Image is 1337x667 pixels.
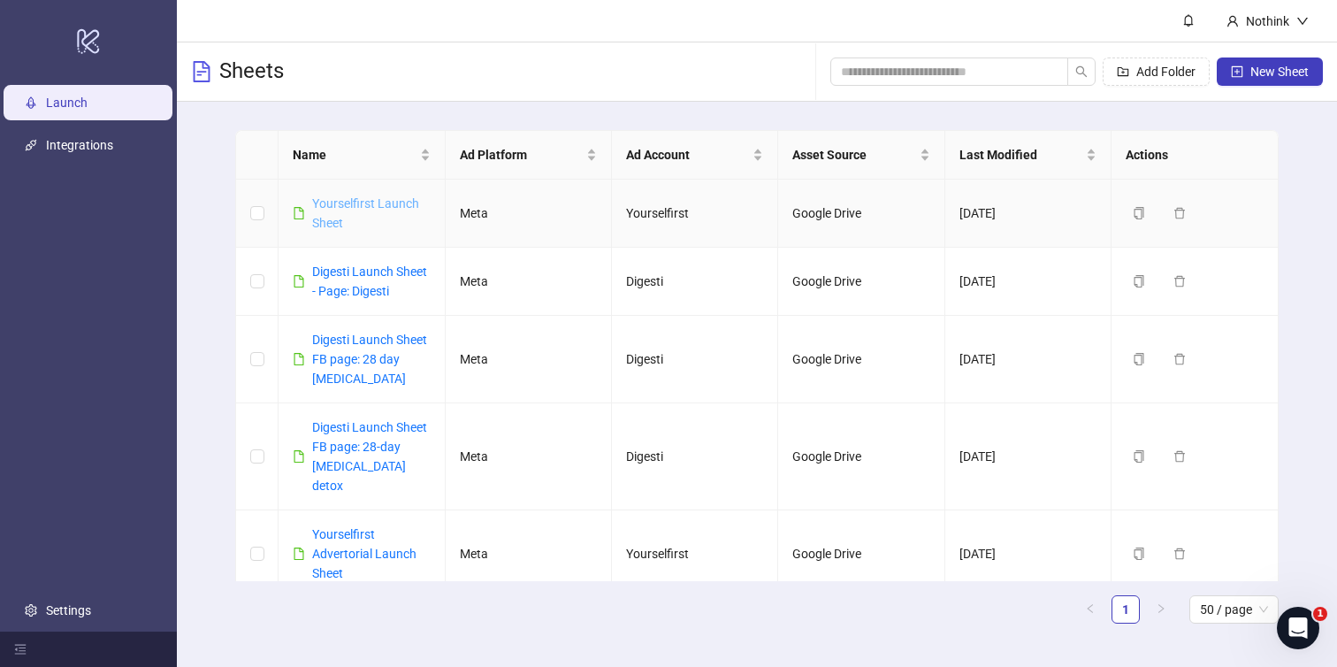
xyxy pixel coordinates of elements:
span: copy [1133,450,1145,463]
span: file [293,450,305,463]
td: [DATE] [945,403,1112,510]
td: [DATE] [945,248,1112,316]
h3: Sheets [219,57,284,86]
td: Yourselfirst [612,180,778,248]
span: file [293,275,305,287]
td: Google Drive [778,248,944,316]
a: Launch [46,96,88,110]
span: delete [1173,353,1186,365]
span: copy [1133,207,1145,219]
td: Meta [446,316,612,403]
span: file [293,207,305,219]
button: left [1076,595,1104,624]
span: bell [1182,14,1195,27]
iframe: Intercom live chat [1277,607,1319,649]
button: right [1147,595,1175,624]
span: search [1075,65,1088,78]
span: delete [1173,450,1186,463]
th: Asset Source [778,131,944,180]
td: Meta [446,248,612,316]
span: file [293,353,305,365]
td: Digesti [612,248,778,316]
td: Google Drive [778,180,944,248]
td: Digesti [612,403,778,510]
span: delete [1173,275,1186,287]
th: Ad Platform [446,131,612,180]
span: delete [1173,207,1186,219]
span: user [1226,15,1239,27]
td: Meta [446,510,612,598]
span: left [1085,603,1096,614]
td: [DATE] [945,316,1112,403]
td: [DATE] [945,180,1112,248]
td: Digesti [612,316,778,403]
span: folder-add [1117,65,1129,78]
a: 1 [1112,596,1139,623]
td: Google Drive [778,403,944,510]
a: Yourselfirst Launch Sheet [312,196,419,230]
span: right [1156,603,1166,614]
span: copy [1133,353,1145,365]
a: Digesti Launch Sheet FB page: 28 day [MEDICAL_DATA] [312,333,427,386]
span: Asset Source [792,145,915,165]
a: Digesti Launch Sheet - Page: Digesti [312,264,427,298]
span: file-text [191,61,212,82]
span: delete [1173,548,1186,560]
td: Yourselfirst [612,510,778,598]
td: Google Drive [778,510,944,598]
li: Next Page [1147,595,1175,624]
li: 1 [1112,595,1140,624]
span: copy [1133,275,1145,287]
a: Yourselfirst Advertorial Launch Sheet [312,527,416,580]
span: menu-fold [14,643,27,655]
a: Integrations [46,138,113,152]
span: Ad Account [626,145,749,165]
th: Last Modified [945,131,1112,180]
span: Ad Platform [460,145,583,165]
div: Page Size [1189,595,1279,624]
button: New Sheet [1217,57,1323,86]
span: New Sheet [1250,65,1309,79]
span: Add Folder [1136,65,1196,79]
span: plus-square [1231,65,1243,78]
span: 50 / page [1200,596,1268,623]
th: Ad Account [612,131,778,180]
span: copy [1133,548,1145,560]
span: 1 [1313,607,1327,621]
span: Last Modified [959,145,1082,165]
button: Add Folder [1103,57,1210,86]
td: [DATE] [945,510,1112,598]
a: Settings [46,603,91,617]
span: down [1296,15,1309,27]
li: Previous Page [1076,595,1104,624]
div: Nothink [1239,11,1296,31]
th: Name [279,131,445,180]
th: Actions [1112,131,1278,180]
span: file [293,548,305,560]
td: Meta [446,403,612,510]
td: Meta [446,180,612,248]
a: Digesti Launch Sheet FB page: 28-day [MEDICAL_DATA] detox [312,420,427,493]
td: Google Drive [778,316,944,403]
span: Name [293,145,416,165]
